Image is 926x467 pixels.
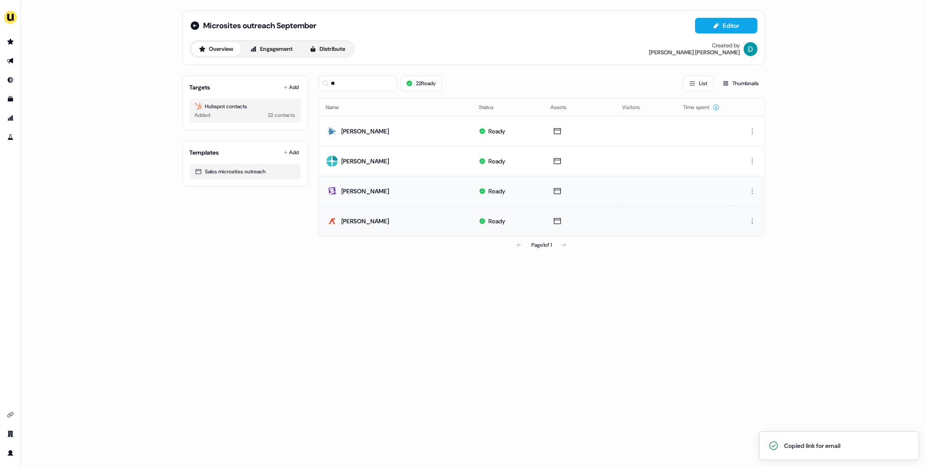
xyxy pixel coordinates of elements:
button: Engagement [243,42,300,56]
button: Thumbnails [717,76,765,91]
div: Added [195,111,211,119]
button: 22Ready [400,76,442,91]
a: Go to Inbound [3,73,17,87]
div: Targets [190,83,211,92]
div: [PERSON_NAME] [342,217,389,225]
div: [PERSON_NAME] [342,187,389,195]
a: Go to team [3,427,17,441]
button: Add [282,146,301,159]
a: Go to profile [3,446,17,460]
button: Overview [191,42,241,56]
div: Ready [488,217,505,225]
div: Templates [190,148,219,157]
div: [PERSON_NAME] [PERSON_NAME] [649,49,740,56]
button: Add [282,81,301,93]
div: Page 1 of 1 [531,241,552,249]
span: Microsites outreach September [204,20,317,31]
a: Editor [695,22,758,31]
a: Go to outbound experience [3,54,17,68]
div: Copied link for email [784,441,840,450]
img: David [744,42,758,56]
div: Ready [488,127,505,136]
div: Ready [488,157,505,166]
div: Ready [488,187,505,195]
a: Go to prospects [3,35,17,49]
div: Created by [712,42,740,49]
div: 22 contacts [268,111,296,119]
a: Go to experiments [3,130,17,144]
div: Hubspot contacts [195,102,296,111]
button: List [683,76,713,91]
div: [PERSON_NAME] [342,127,389,136]
th: Assets [544,99,615,116]
a: Go to integrations [3,408,17,422]
button: Time spent [683,99,720,115]
button: Visitors [622,99,650,115]
a: Go to attribution [3,111,17,125]
a: Go to templates [3,92,17,106]
button: Distribute [302,42,353,56]
div: [PERSON_NAME] [342,157,389,166]
button: Status [479,99,504,115]
div: Sales microsties outreach [195,167,296,176]
button: Editor [695,18,758,33]
button: Name [326,99,350,115]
